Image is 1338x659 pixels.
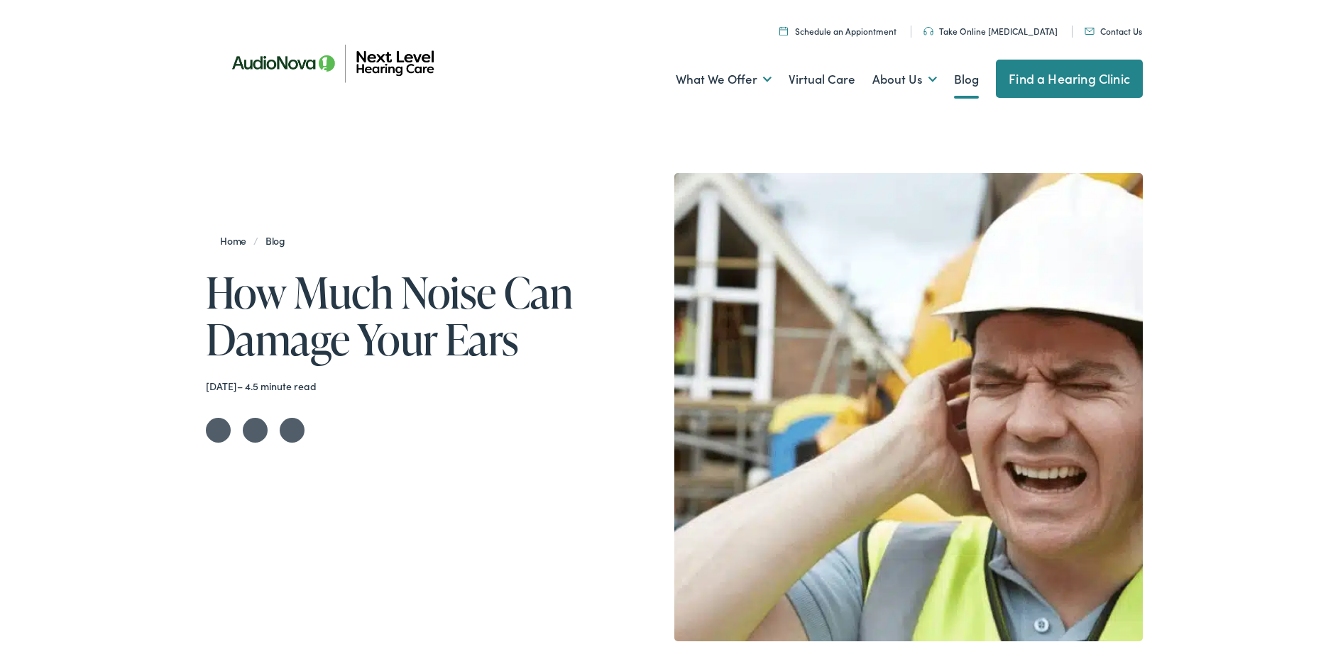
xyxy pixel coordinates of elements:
[779,22,896,34] a: Schedule an Appiontment
[779,23,788,33] img: Calendar icon representing the ability to schedule a hearing test or hearing aid appointment at N...
[923,24,933,33] img: An icon symbolizing headphones, colored in teal, suggests audio-related services or features.
[923,22,1058,34] a: Take Online [MEDICAL_DATA]
[789,50,855,103] a: Virtual Care
[954,50,979,103] a: Blog
[280,415,305,440] a: Share on LinkedIn
[676,50,772,103] a: What We Offer
[220,231,292,245] span: /
[206,266,637,360] h1: How Much Noise Can Damage Your Ears
[872,50,937,103] a: About Us
[1085,22,1142,34] a: Contact Us
[258,231,292,245] a: Blog
[206,415,231,440] a: Share on Twitter
[220,231,253,245] a: Home
[996,57,1143,95] a: Find a Hearing Clinic
[1085,25,1095,32] img: An icon representing mail communication is presented in a unique teal color.
[243,415,268,440] a: Share on Facebook
[206,377,637,389] div: – 4.5 minute read
[206,376,237,390] time: [DATE]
